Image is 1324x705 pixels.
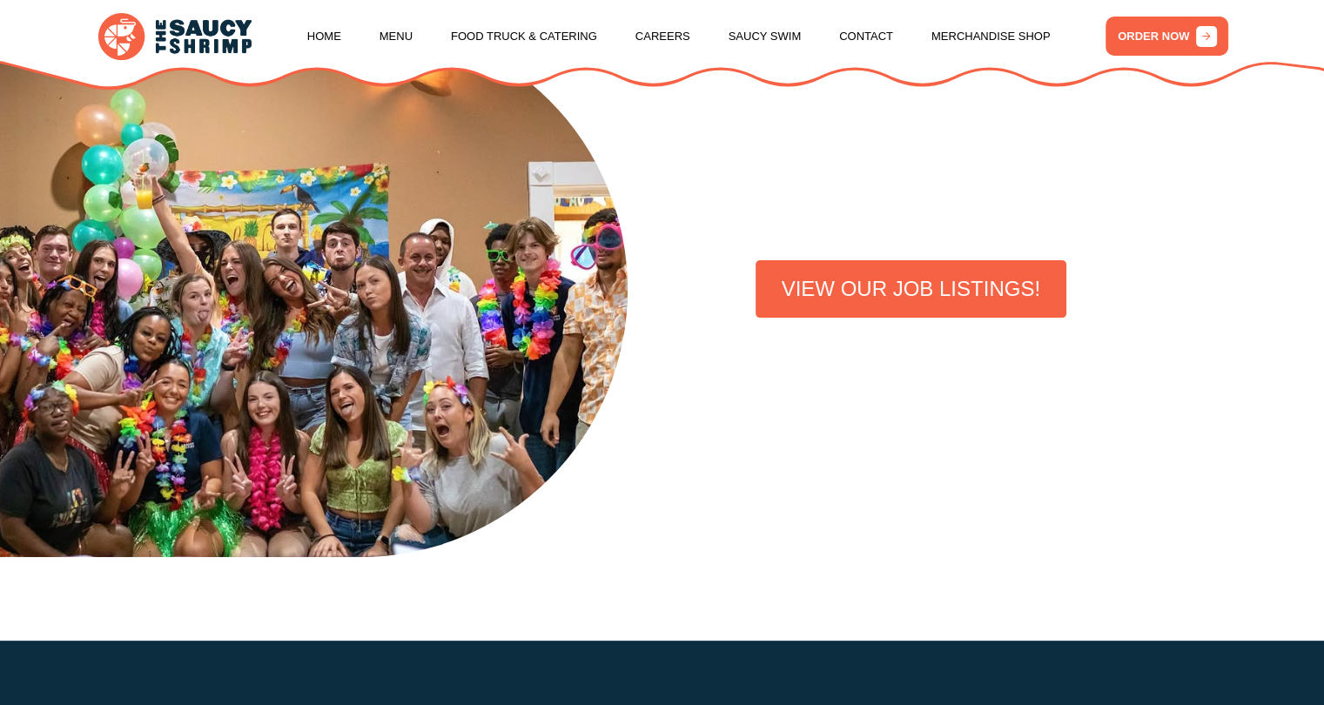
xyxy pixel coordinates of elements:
[307,3,341,70] a: Home
[839,3,893,70] a: Contact
[931,3,1051,70] a: Merchandise Shop
[756,260,1066,318] a: VIEW OUR JOB LISTINGS!
[1106,17,1228,56] a: ORDER NOW
[729,3,802,70] a: Saucy Swim
[98,13,252,59] img: logo
[635,3,690,70] a: Careers
[380,3,413,70] a: Menu
[451,3,597,70] a: Food Truck & Catering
